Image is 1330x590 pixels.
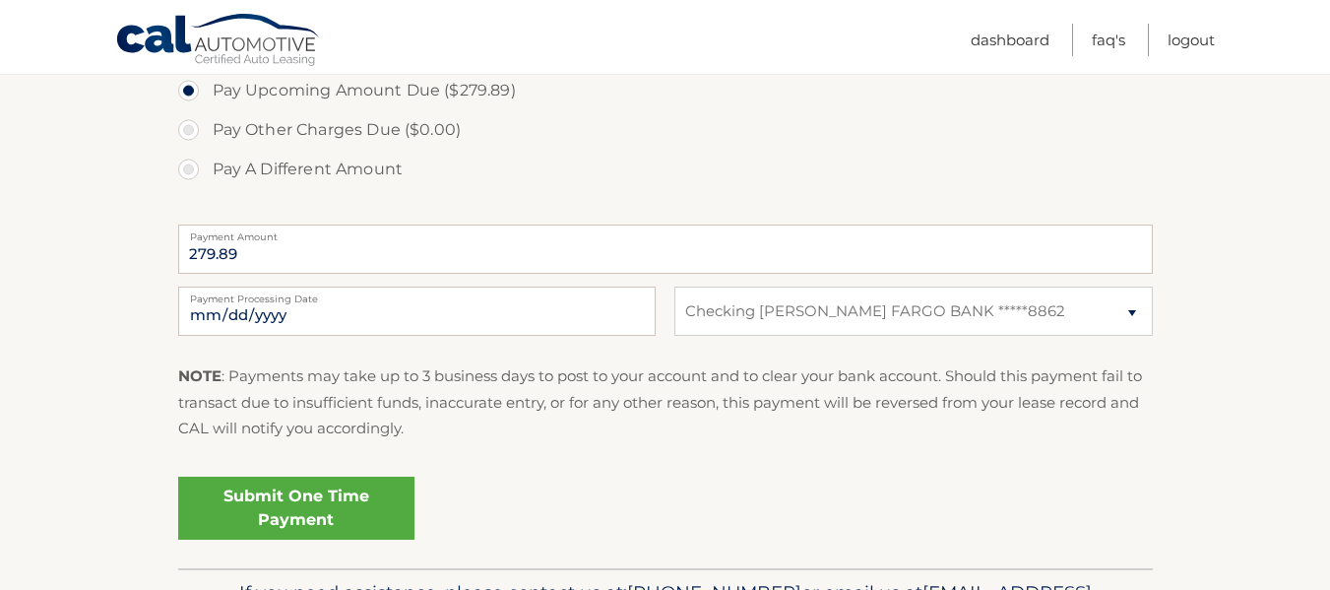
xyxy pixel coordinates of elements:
[115,13,322,70] a: Cal Automotive
[178,150,1153,189] label: Pay A Different Amount
[178,71,1153,110] label: Pay Upcoming Amount Due ($279.89)
[178,287,656,302] label: Payment Processing Date
[178,477,414,540] a: Submit One Time Payment
[178,287,656,336] input: Payment Date
[178,225,1153,240] label: Payment Amount
[1092,24,1125,56] a: FAQ's
[178,363,1153,441] p: : Payments may take up to 3 business days to post to your account and to clear your bank account....
[971,24,1049,56] a: Dashboard
[178,110,1153,150] label: Pay Other Charges Due ($0.00)
[1168,24,1215,56] a: Logout
[178,366,222,385] strong: NOTE
[178,225,1153,274] input: Payment Amount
